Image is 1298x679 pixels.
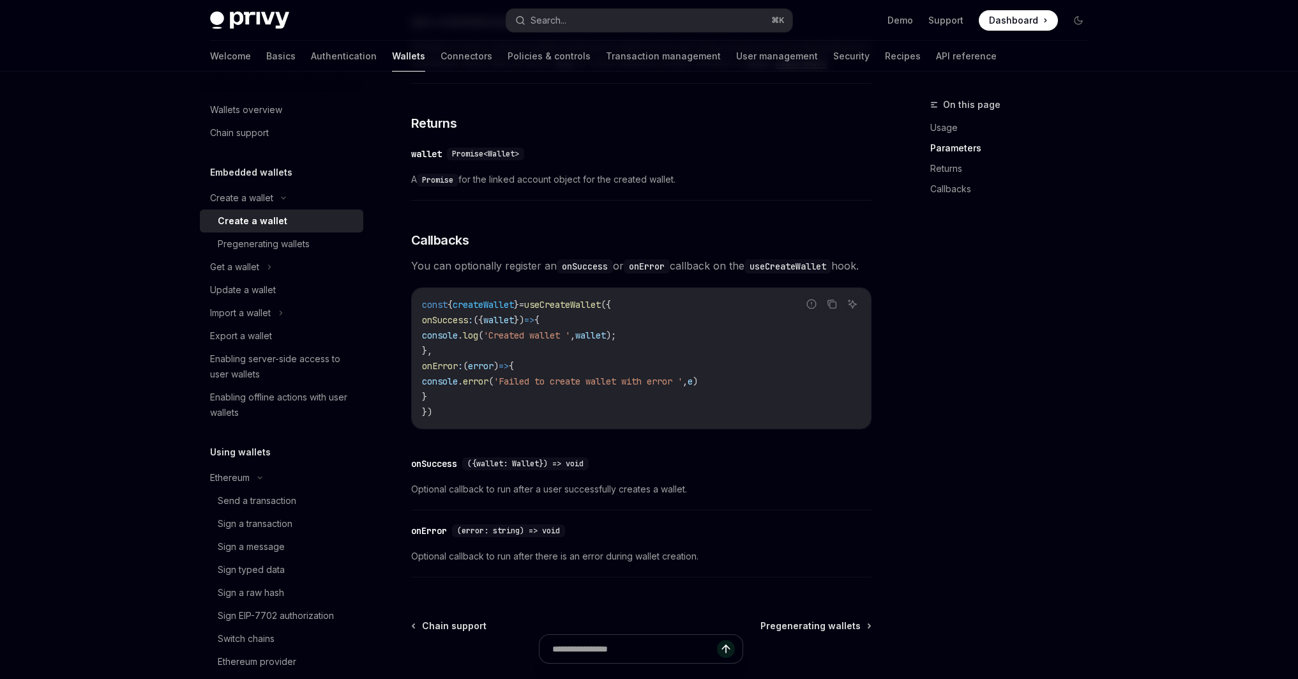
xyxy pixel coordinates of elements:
span: Chain support [422,620,487,632]
span: const [422,299,448,310]
a: Create a wallet [200,210,363,233]
span: => [499,360,509,372]
div: Get a wallet [210,259,259,275]
span: log [463,330,478,341]
a: Wallets overview [200,98,363,121]
span: { [534,314,540,326]
span: wallet [575,330,606,341]
button: Send message [717,640,735,658]
span: ({ [601,299,611,310]
span: ({ [473,314,483,326]
button: Search...⌘K [506,9,792,32]
button: Copy the contents from the code block [824,296,840,312]
h5: Using wallets [210,445,271,460]
span: ({wallet: Wallet}) => void [467,459,584,469]
span: ( [463,360,468,372]
div: Enabling offline actions with user wallets [210,390,356,420]
div: Wallets overview [210,102,282,118]
div: Sign typed data [218,562,285,577]
a: Update a wallet [200,278,363,301]
a: Basics [266,41,296,72]
a: Wallets [392,41,425,72]
span: Dashboard [989,14,1038,27]
input: Ask a question... [552,635,717,663]
div: Sign a transaction [218,516,292,531]
a: Parameters [930,138,1099,158]
span: . [458,376,463,387]
span: console [422,330,458,341]
a: Recipes [885,41,921,72]
div: Update a wallet [210,282,276,298]
span: A for the linked account object for the created wallet. [411,172,872,187]
div: Sign EIP-7702 authorization [218,608,334,623]
span: , [570,330,575,341]
span: e [688,376,693,387]
a: Demo [887,14,913,27]
div: Switch chains [218,631,275,646]
span: = [519,299,524,310]
span: { [448,299,453,310]
span: ) [494,360,499,372]
span: console [422,376,458,387]
h5: Embedded wallets [210,165,292,180]
a: Chain support [412,620,487,632]
img: dark logo [210,11,289,29]
span: }) [514,314,524,326]
span: useCreateWallet [524,299,601,310]
div: Sign a message [218,539,285,554]
a: Policies & controls [508,41,591,72]
span: error [463,376,488,387]
div: Enabling server-side access to user wallets [210,351,356,382]
button: Ethereum [200,466,363,489]
span: error [468,360,494,372]
span: Pregenerating wallets [760,620,861,632]
span: => [524,314,534,326]
span: Returns [411,114,457,132]
div: Chain support [210,125,269,141]
span: : [468,314,473,326]
span: Optional callback to run after a user successfully creates a wallet. [411,482,872,497]
span: } [514,299,519,310]
div: onError [411,524,447,537]
a: Transaction management [606,41,721,72]
a: Usage [930,118,1099,138]
a: Returns [930,158,1099,179]
span: , [683,376,688,387]
span: 'Created wallet ' [483,330,570,341]
a: Enabling offline actions with user wallets [200,386,363,424]
code: Promise [417,174,458,187]
div: Sign a raw hash [218,585,284,600]
a: Sign a raw hash [200,581,363,604]
code: useCreateWallet [744,259,831,273]
span: createWallet [453,299,514,310]
span: ) [693,376,698,387]
a: Authentication [311,41,377,72]
span: onSuccess [422,314,468,326]
span: Optional callback to run after there is an error during wallet creation. [411,549,872,564]
span: wallet [483,314,514,326]
span: } [422,391,427,402]
a: Sign typed data [200,558,363,581]
code: onSuccess [557,259,613,273]
a: Pregenerating wallets [200,233,363,256]
div: Export a wallet [210,328,272,344]
span: . [458,330,463,341]
code: onError [624,259,670,273]
div: Pregenerating wallets [218,236,310,252]
div: Create a wallet [218,213,287,229]
div: onSuccess [411,457,457,470]
button: Ask AI [844,296,861,312]
a: Sign EIP-7702 authorization [200,604,363,627]
span: Promise<Wallet> [452,149,519,159]
a: Pregenerating wallets [760,620,870,632]
a: Support [928,14,963,27]
a: API reference [936,41,997,72]
span: }) [422,406,432,418]
span: onError [422,360,458,372]
button: Create a wallet [200,187,363,210]
span: ); [606,330,616,341]
a: Sign a transaction [200,512,363,535]
button: Report incorrect code [803,296,820,312]
button: Get a wallet [200,256,363,278]
a: Welcome [210,41,251,72]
